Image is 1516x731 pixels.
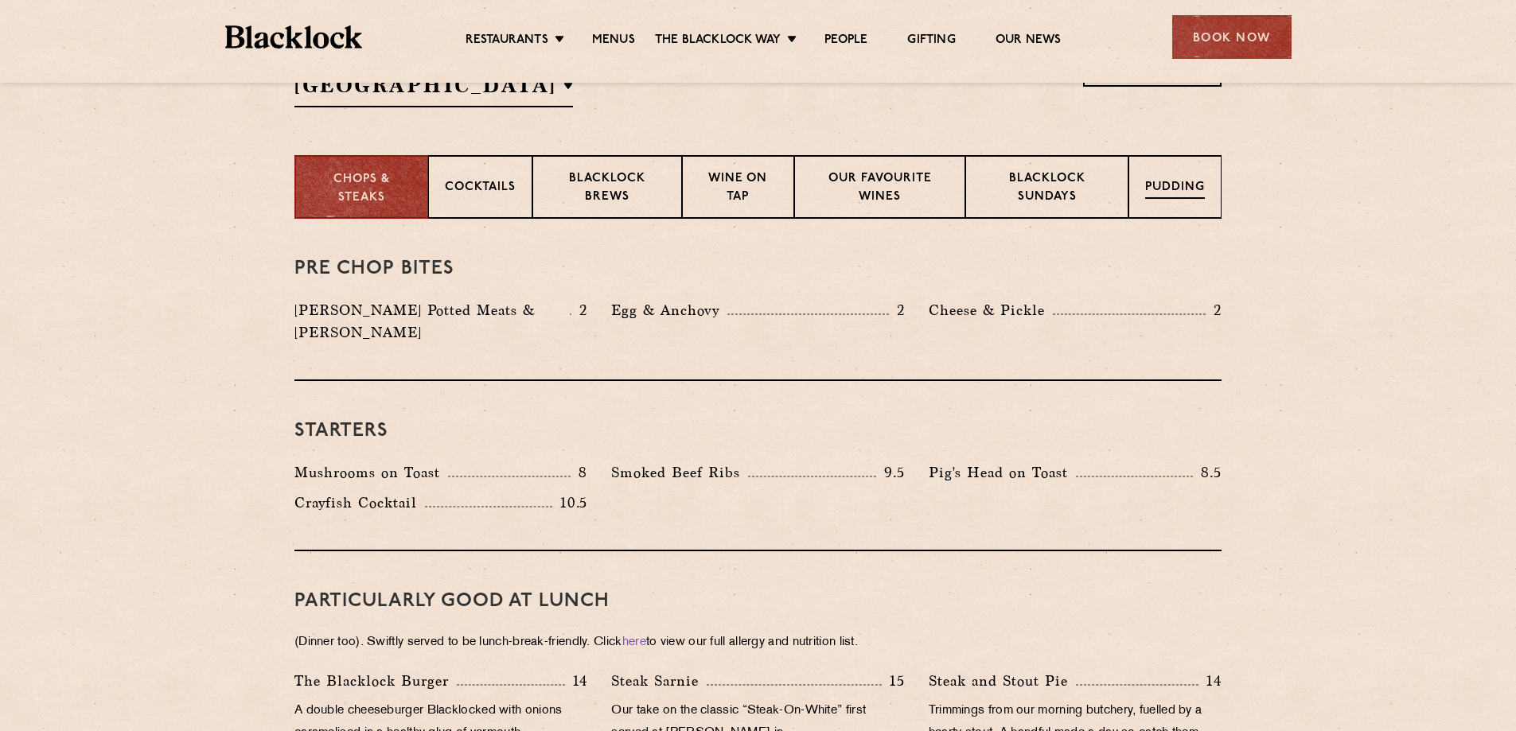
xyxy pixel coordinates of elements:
[655,33,781,50] a: The Blacklock Way
[294,421,1222,441] h3: Starters
[907,33,955,50] a: Gifting
[294,492,425,514] p: Crayfish Cocktail
[876,462,905,483] p: 9.5
[294,670,457,692] p: The Blacklock Burger
[611,299,727,321] p: Egg & Anchovy
[982,170,1112,208] p: Blacklock Sundays
[294,632,1222,654] p: (Dinner too). Swiftly served to be lunch-break-friendly. Click to view our full allergy and nutri...
[1193,462,1222,483] p: 8.5
[611,461,748,484] p: Smoked Beef Ribs
[889,300,905,321] p: 2
[929,670,1076,692] p: Steak and Stout Pie
[552,492,587,513] p: 10.5
[312,171,411,207] p: Chops & Steaks
[824,33,867,50] a: People
[592,33,635,50] a: Menus
[445,179,516,199] p: Cocktails
[466,33,548,50] a: Restaurants
[611,670,707,692] p: Steak Sarnie
[294,461,448,484] p: Mushrooms on Toast
[294,299,570,344] p: [PERSON_NAME] Potted Meats & [PERSON_NAME]
[294,259,1222,279] h3: Pre Chop Bites
[1198,671,1222,691] p: 14
[1145,179,1205,199] p: Pudding
[699,170,777,208] p: Wine on Tap
[571,300,587,321] p: 2
[882,671,905,691] p: 15
[1172,15,1292,59] div: Book Now
[1206,300,1222,321] p: 2
[294,591,1222,612] h3: PARTICULARLY GOOD AT LUNCH
[622,636,646,648] a: here
[549,170,665,208] p: Blacklock Brews
[565,671,588,691] p: 14
[996,33,1062,50] a: Our News
[294,72,573,107] h2: [GEOGRAPHIC_DATA]
[811,170,949,208] p: Our favourite wines
[929,461,1076,484] p: Pig's Head on Toast
[225,25,363,49] img: BL_Textured_Logo-footer-cropped.svg
[929,299,1053,321] p: Cheese & Pickle
[571,462,587,483] p: 8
